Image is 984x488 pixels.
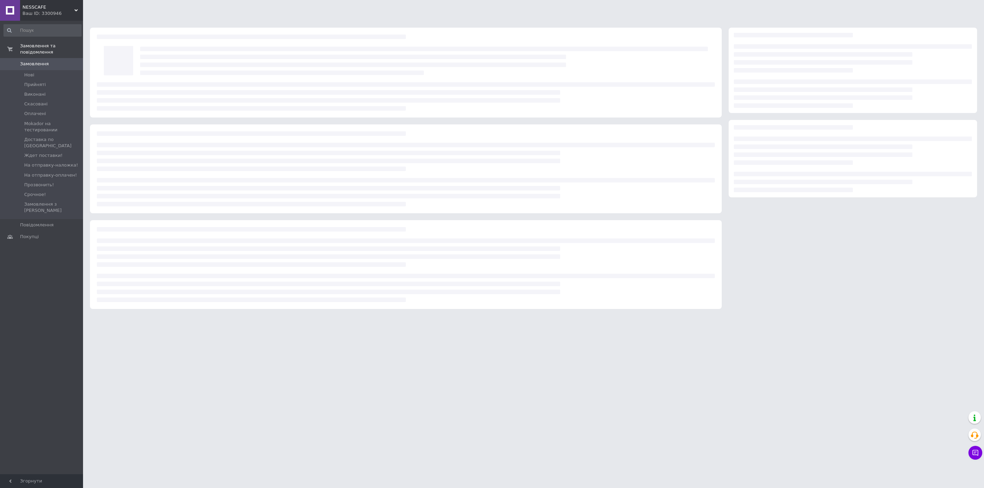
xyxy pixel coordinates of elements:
span: Замовлення [20,61,49,67]
span: Прийняті [24,82,46,88]
span: Доставка по [GEOGRAPHIC_DATA] [24,137,81,149]
span: Скасовані [24,101,48,107]
div: Ваш ID: 3300946 [22,10,83,17]
span: Покупці [20,234,39,240]
span: Повідомлення [20,222,54,228]
span: NESSCAFE [22,4,74,10]
span: Виконані [24,91,46,97]
span: Замовлення та повідомлення [20,43,83,55]
span: Нові [24,72,34,78]
button: Чат з покупцем [968,446,982,460]
span: На отправку-наложка! [24,162,78,168]
input: Пошук [3,24,82,37]
span: На отправку-оплачен! [24,172,77,178]
span: Прозвонить! [24,182,54,188]
span: Срочное! [24,191,46,198]
span: Ждет поставки! [24,152,63,159]
span: Замовлення з [PERSON_NAME] [24,201,81,214]
span: Оплачені [24,111,46,117]
span: Mokador на тестировании [24,121,81,133]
